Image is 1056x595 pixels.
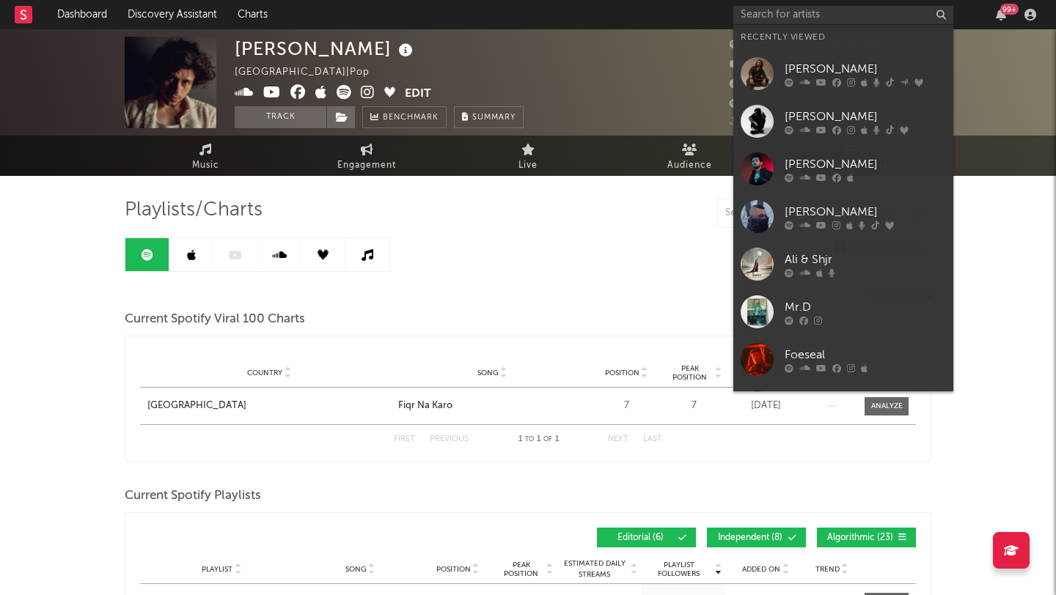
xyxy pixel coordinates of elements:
[609,136,770,176] a: Audience
[597,528,696,547] button: Editorial(6)
[125,487,261,505] span: Current Spotify Playlists
[815,565,840,574] span: Trend
[826,533,894,542] span: Algorithmic ( 23 )
[125,311,305,328] span: Current Spotify Viral 100 Charts
[733,50,953,97] a: [PERSON_NAME]
[337,157,396,174] span: Engagement
[398,399,586,413] a: Fiqr Na Karo
[733,288,953,336] a: Mr.D
[345,565,367,574] span: Song
[729,399,802,413] div: [DATE]
[730,80,781,89] span: 57,000
[717,199,901,228] input: Search Playlists/Charts
[202,565,232,574] span: Playlist
[362,106,447,128] a: Benchmark
[608,435,628,443] button: Next
[398,399,452,413] div: Fiqr Na Karo
[125,136,286,176] a: Music
[733,97,953,145] a: [PERSON_NAME]
[730,40,781,50] span: 64,180
[286,136,447,176] a: Engagement
[707,528,806,547] button: Independent(8)
[543,436,552,443] span: of
[394,435,415,443] button: First
[235,37,417,61] div: [PERSON_NAME]
[192,157,219,174] span: Music
[733,240,953,288] a: Ali & Shjr
[560,558,628,580] span: Estimated Daily Streams
[733,383,953,431] a: Mr.D
[454,106,524,128] button: Summary
[730,100,876,109] span: 167,946 Monthly Listeners
[730,60,782,70] span: 24,600
[730,117,816,127] span: Jump Score: 60.2
[147,399,246,413] div: [GEOGRAPHIC_DATA]
[667,399,722,413] div: 7
[785,155,946,173] div: [PERSON_NAME]
[147,399,391,413] a: [GEOGRAPHIC_DATA]
[785,251,946,268] div: Ali & Shjr
[498,561,544,578] span: Peak Position
[235,106,326,128] button: Track
[477,369,499,377] span: Song
[785,298,946,316] div: Mr.D
[436,565,471,574] span: Position
[733,145,953,193] a: [PERSON_NAME]
[667,157,712,174] span: Audience
[716,533,784,542] span: Independent ( 8 )
[593,399,659,413] div: 7
[733,6,953,24] input: Search for artists
[430,435,469,443] button: Previous
[741,29,946,46] div: Recently Viewed
[472,114,516,122] span: Summary
[817,528,916,547] button: Algorithmic(23)
[785,108,946,125] div: [PERSON_NAME]
[733,193,953,240] a: [PERSON_NAME]
[525,436,534,443] span: to
[996,9,1006,21] button: 99+
[643,435,662,443] button: Last
[518,157,538,174] span: Live
[742,565,780,574] span: Added On
[605,369,639,377] span: Position
[785,346,946,363] div: Foeseal
[235,64,386,81] div: [GEOGRAPHIC_DATA] | Pop
[785,203,946,221] div: [PERSON_NAME]
[383,109,439,127] span: Benchmark
[606,533,674,542] span: Editorial ( 6 )
[247,369,282,377] span: Country
[645,561,713,578] span: Playlist Followers
[125,202,263,219] span: Playlists/Charts
[733,336,953,383] a: Foeseal
[785,60,946,78] div: [PERSON_NAME]
[405,85,431,103] button: Edit
[447,136,609,176] a: Live
[1000,4,1019,15] div: 99 +
[667,364,713,382] span: Peak Position
[498,431,579,448] div: 1 1 1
